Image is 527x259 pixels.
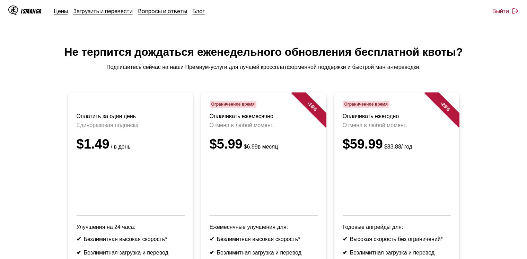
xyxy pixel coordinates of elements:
[343,137,451,152] div: $59.99
[210,137,318,152] div: $5.99
[77,236,185,242] li: Безлимитная высокая скорость*
[73,8,133,15] a: Загрузить и перевести
[6,46,521,59] h1: Не терпится дождаться еженедельного обновления бесплатной квоты?
[6,64,521,70] p: Подпишитесь сейчас на наши Премиум-услуги для лучшей кроссплатформенной поддержки и быстрой манга...
[210,249,318,256] li: Безлимитная загрузка и перевод
[54,8,68,15] a: Цены
[291,86,333,127] div: - 14 %
[77,137,185,152] div: $1.49
[193,8,205,15] a: Блог
[210,250,214,256] b: ✔
[77,236,81,242] b: ✔
[343,236,347,242] b: ✔
[77,160,185,206] iframe: PayPal
[8,6,54,17] a: IsManga LogoIsManga
[244,144,258,150] s: $6.99
[424,86,466,127] div: - 28 %
[210,236,318,242] li: Безлимитная высокая скорость*
[343,224,451,230] p: Годовые апгрейды для:
[77,249,185,256] li: Безлимитная загрузка и перевод
[210,160,318,206] iframe: PayPal
[77,250,81,256] b: ✔
[210,224,318,230] p: Ежемесячные улучшения для:
[210,113,318,119] h3: Оплачивать ежемесячно
[383,144,412,150] small: / год
[343,122,451,128] p: Отмена в любой момент.
[109,144,131,150] small: / в день
[210,122,318,128] p: Отмена в любой момент.
[138,8,187,15] a: Вопросы и ответы
[512,8,519,15] img: Sign out
[77,113,185,119] h3: Оплатить за один день
[8,6,18,15] img: IsManga Logo
[210,236,214,242] b: ✔
[343,160,451,206] iframe: PayPal
[343,113,451,119] h3: Оплачивать ежегодно
[77,122,185,128] p: Единоразовая подписка
[343,101,389,108] span: Ограниченное время
[243,144,278,150] small: в месяц
[384,144,401,150] s: $83.88
[493,8,519,15] button: Выйти
[343,249,451,256] li: Безлимитная загрузка и перевод
[343,250,347,256] b: ✔
[343,236,451,242] li: Высокая скорость без ограничений*
[77,224,185,230] p: Улучшения на 24 часа:
[21,8,42,15] div: IsManga
[210,101,256,108] span: Ограниченное время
